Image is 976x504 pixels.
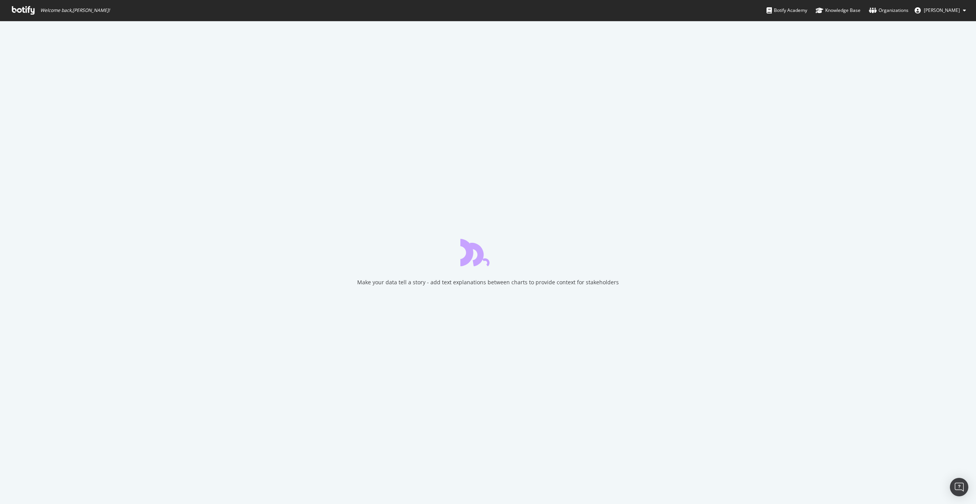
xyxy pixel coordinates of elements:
div: Make your data tell a story - add text explanations between charts to provide context for stakeho... [357,279,619,286]
button: [PERSON_NAME] [908,4,972,17]
span: Welcome back, [PERSON_NAME] ! [40,7,110,13]
div: Knowledge Base [816,7,861,14]
div: animation [460,239,516,266]
div: Organizations [869,7,908,14]
div: Botify Academy [767,7,807,14]
span: Cameron Jackson [924,7,960,13]
div: Open Intercom Messenger [950,478,968,496]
